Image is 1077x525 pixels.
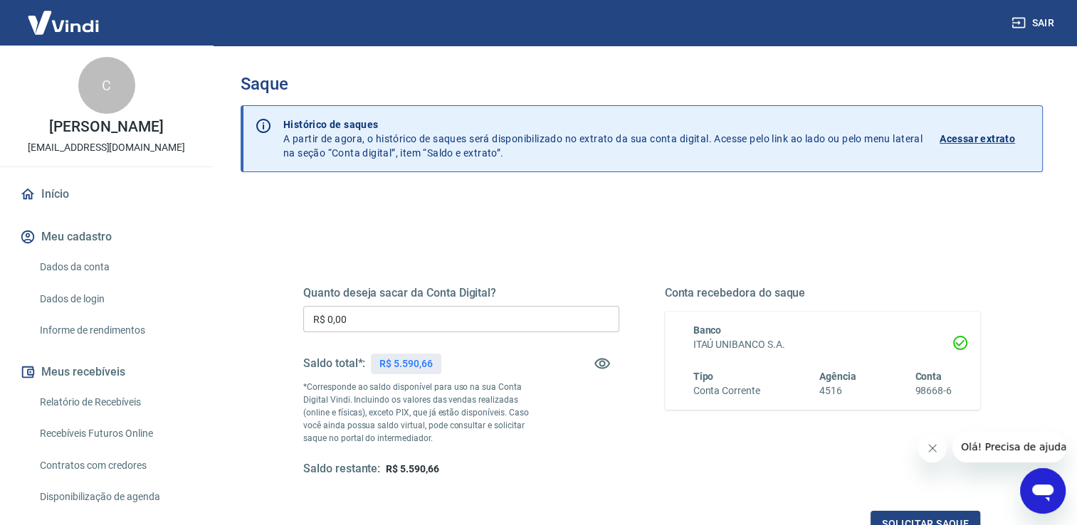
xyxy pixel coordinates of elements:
[9,10,120,21] span: Olá! Precisa de ajuda?
[303,356,365,371] h5: Saldo total*:
[1009,10,1060,36] button: Sair
[34,451,196,480] a: Contratos com credores
[17,356,196,388] button: Meus recebíveis
[303,286,619,300] h5: Quanto deseja sacar da Conta Digital?
[915,383,952,398] h6: 98668-6
[49,120,163,134] p: [PERSON_NAME]
[303,381,540,445] p: *Corresponde ao saldo disponível para uso na sua Conta Digital Vindi. Incluindo os valores das ve...
[693,383,760,398] h6: Conta Corrente
[1020,468,1066,514] iframe: Botão para abrir a janela de mensagens
[693,324,722,336] span: Banco
[693,371,714,382] span: Tipo
[379,356,432,371] p: R$ 5.590,66
[952,431,1066,462] iframe: Mensagem da empresa
[819,371,856,382] span: Agência
[386,463,438,474] span: R$ 5.590,66
[819,383,856,398] h6: 4516
[17,179,196,210] a: Início
[665,286,981,300] h5: Conta recebedora do saque
[693,337,952,352] h6: ITAÚ UNIBANCO S.A.
[283,117,923,132] p: Histórico de saques
[34,316,196,345] a: Informe de rendimentos
[918,434,947,462] iframe: Fechar mensagem
[34,419,196,448] a: Recebíveis Futuros Online
[283,117,923,160] p: A partir de agora, o histórico de saques será disponibilizado no extrato da sua conta digital. Ac...
[17,221,196,253] button: Meu cadastro
[34,388,196,417] a: Relatório de Recebíveis
[17,1,110,44] img: Vindi
[940,132,1015,146] p: Acessar extrato
[241,74,1043,94] h3: Saque
[34,253,196,282] a: Dados da conta
[34,285,196,314] a: Dados de login
[915,371,942,382] span: Conta
[34,482,196,511] a: Disponibilização de agenda
[78,57,135,114] div: C
[940,117,1031,160] a: Acessar extrato
[28,140,185,155] p: [EMAIL_ADDRESS][DOMAIN_NAME]
[303,462,380,477] h5: Saldo restante:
